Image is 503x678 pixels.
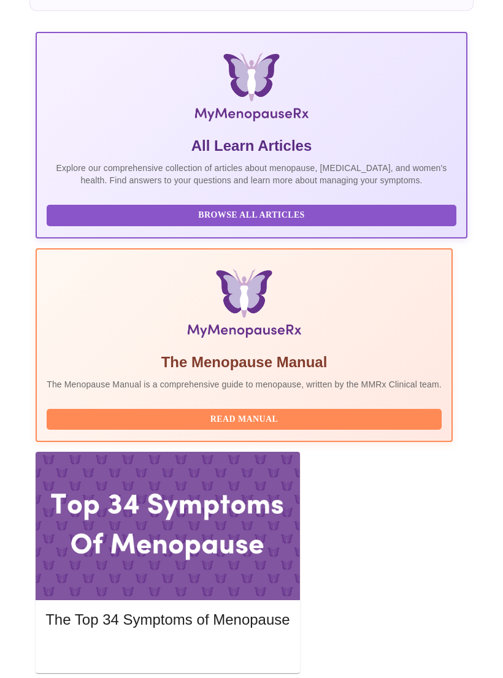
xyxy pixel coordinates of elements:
h5: The Menopause Manual [47,352,442,372]
h5: All Learn Articles [47,136,456,156]
span: Browse All Articles [59,208,444,223]
a: Read More [45,646,293,656]
img: Menopause Manual [109,269,378,343]
a: Read Manual [47,413,445,424]
button: Read Manual [47,409,442,430]
a: Browse All Articles [47,209,459,219]
button: Read More [45,641,290,663]
span: Read Manual [59,412,429,427]
p: The Menopause Manual is a comprehensive guide to menopause, written by the MMRx Clinical team. [47,378,442,390]
p: Explore our comprehensive collection of articles about menopause, [MEDICAL_DATA], and women's hea... [47,162,456,186]
h5: The Top 34 Symptoms of Menopause [45,610,290,630]
span: Read More [58,644,277,660]
img: MyMenopauseRx Logo [112,53,391,126]
button: Browse All Articles [47,205,456,226]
